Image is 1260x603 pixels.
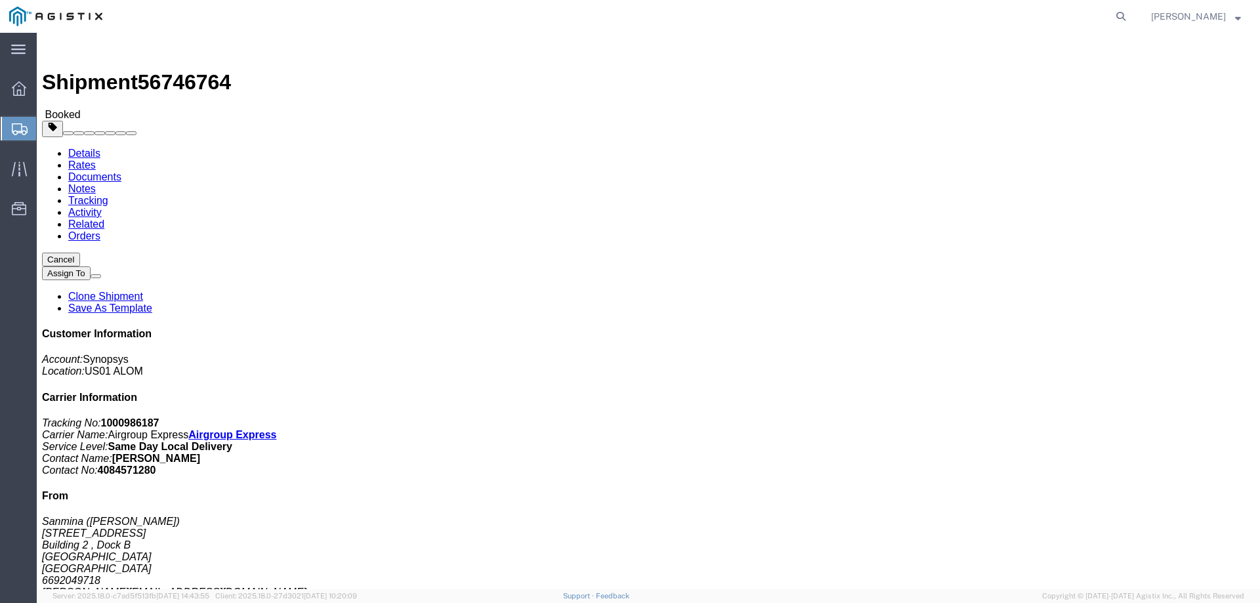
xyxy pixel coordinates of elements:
span: Client: 2025.18.0-27d3021 [215,592,357,600]
span: Copyright © [DATE]-[DATE] Agistix Inc., All Rights Reserved [1042,591,1244,602]
iframe: FS Legacy Container [37,33,1260,589]
span: Mansi Somaiya [1151,9,1226,24]
a: Support [563,592,596,600]
img: logo [9,7,102,26]
a: Feedback [596,592,629,600]
span: [DATE] 10:20:09 [304,592,357,600]
span: [DATE] 14:43:55 [156,592,209,600]
button: [PERSON_NAME] [1150,9,1242,24]
span: Server: 2025.18.0-c7ad5f513fb [52,592,209,600]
